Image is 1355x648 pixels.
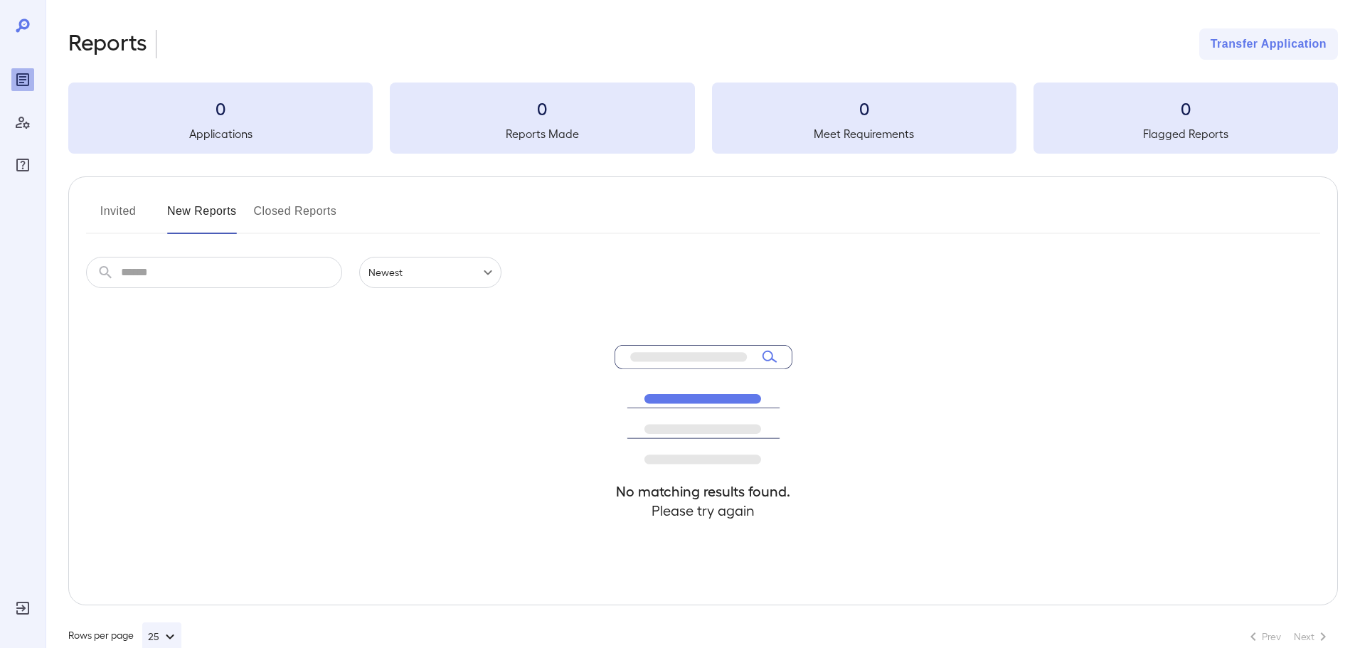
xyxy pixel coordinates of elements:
[390,97,694,119] h3: 0
[11,597,34,620] div: Log Out
[359,257,501,288] div: Newest
[86,200,150,234] button: Invited
[167,200,237,234] button: New Reports
[712,97,1016,119] h3: 0
[615,501,792,520] h4: Please try again
[1199,28,1338,60] button: Transfer Application
[68,83,1338,154] summary: 0Applications0Reports Made0Meet Requirements0Flagged Reports
[1033,125,1338,142] h5: Flagged Reports
[254,200,337,234] button: Closed Reports
[68,28,147,60] h2: Reports
[68,125,373,142] h5: Applications
[68,97,373,119] h3: 0
[615,482,792,501] h4: No matching results found.
[11,154,34,176] div: FAQ
[1238,625,1338,648] nav: pagination navigation
[390,125,694,142] h5: Reports Made
[11,68,34,91] div: Reports
[712,125,1016,142] h5: Meet Requirements
[11,111,34,134] div: Manage Users
[1033,97,1338,119] h3: 0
